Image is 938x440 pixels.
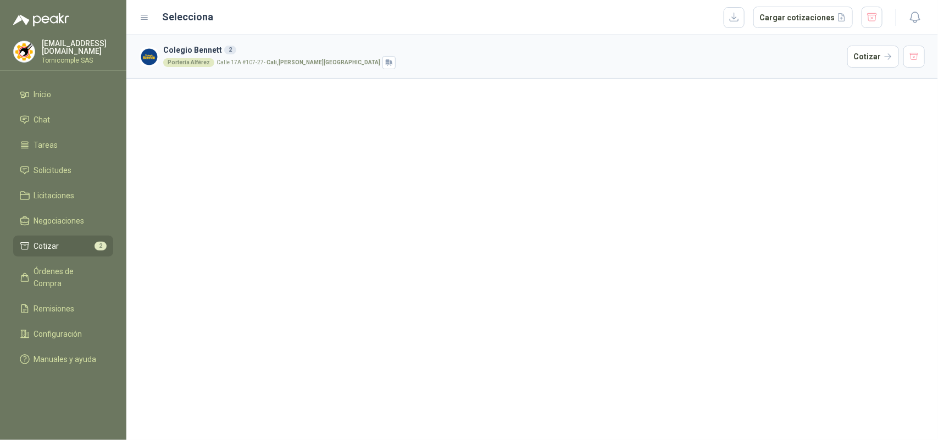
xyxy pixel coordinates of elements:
[34,265,103,289] span: Órdenes de Compra
[42,57,113,64] p: Tornicomple SAS
[13,109,113,130] a: Chat
[753,7,853,29] button: Cargar cotizaciones
[42,40,113,55] p: [EMAIL_ADDRESS][DOMAIN_NAME]
[34,114,51,126] span: Chat
[163,44,843,56] h3: Colegio Bennett
[163,9,214,25] h2: Selecciona
[95,242,107,250] span: 2
[13,236,113,257] a: Cotizar2
[163,58,214,67] div: Portería Alférez
[34,139,58,151] span: Tareas
[13,261,113,294] a: Órdenes de Compra
[13,160,113,181] a: Solicitudes
[140,47,159,66] img: Company Logo
[34,190,75,202] span: Licitaciones
[224,46,236,54] div: 2
[13,185,113,206] a: Licitaciones
[34,215,85,227] span: Negociaciones
[34,303,75,315] span: Remisiones
[34,240,59,252] span: Cotizar
[34,164,72,176] span: Solicitudes
[847,46,899,68] button: Cotizar
[13,13,69,26] img: Logo peakr
[13,84,113,105] a: Inicio
[14,41,35,62] img: Company Logo
[13,135,113,155] a: Tareas
[13,210,113,231] a: Negociaciones
[13,298,113,319] a: Remisiones
[34,88,52,101] span: Inicio
[267,59,380,65] strong: Cali , [PERSON_NAME][GEOGRAPHIC_DATA]
[13,349,113,370] a: Manuales y ayuda
[217,60,380,65] p: Calle 17A #107-27 -
[34,353,97,365] span: Manuales y ayuda
[13,324,113,344] a: Configuración
[34,328,82,340] span: Configuración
